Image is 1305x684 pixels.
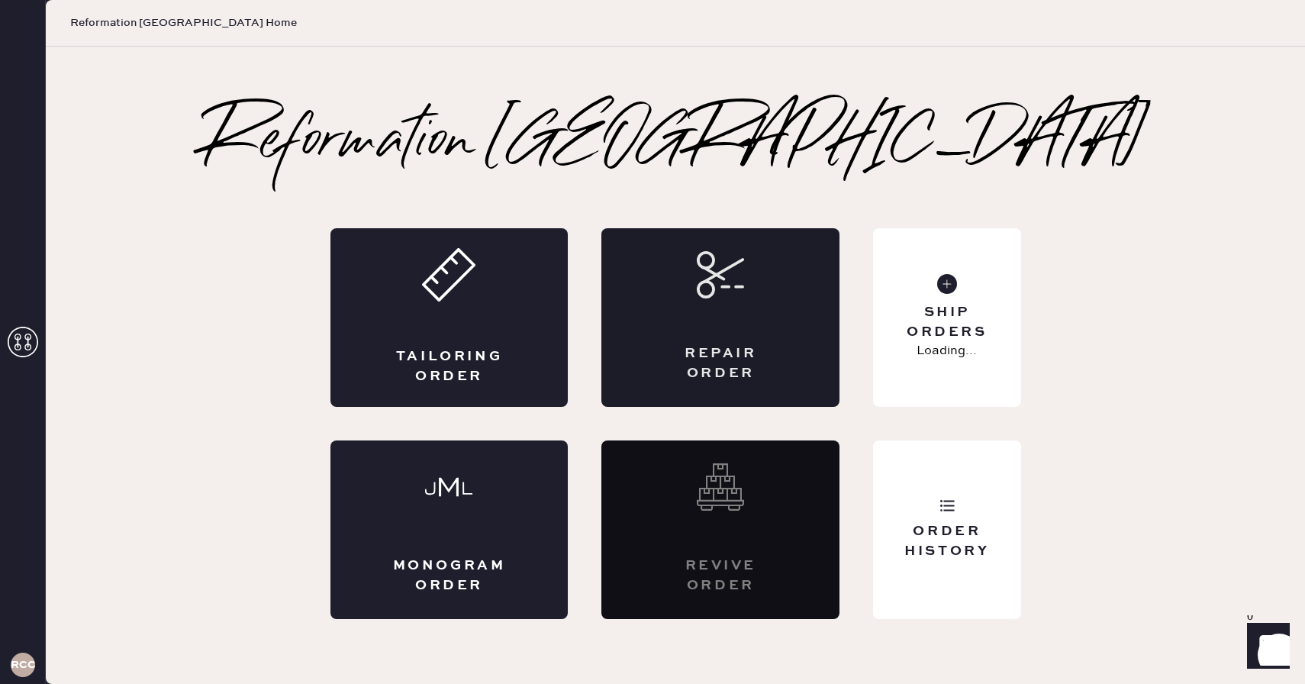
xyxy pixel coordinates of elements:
div: Monogram Order [391,557,507,595]
h3: RCCA [11,660,35,670]
div: Repair Order [662,344,778,382]
iframe: Front Chat [1232,615,1298,681]
div: Order History [885,522,1008,560]
span: Reformation [GEOGRAPHIC_DATA] Home [70,15,297,31]
div: Tailoring Order [391,347,507,386]
div: Ship Orders [885,303,1008,341]
div: Interested? Contact us at care@hemster.co [601,440,839,619]
h2: Reformation [GEOGRAPHIC_DATA] [204,112,1148,173]
div: Revive order [662,557,778,595]
p: Loading... [917,342,977,360]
